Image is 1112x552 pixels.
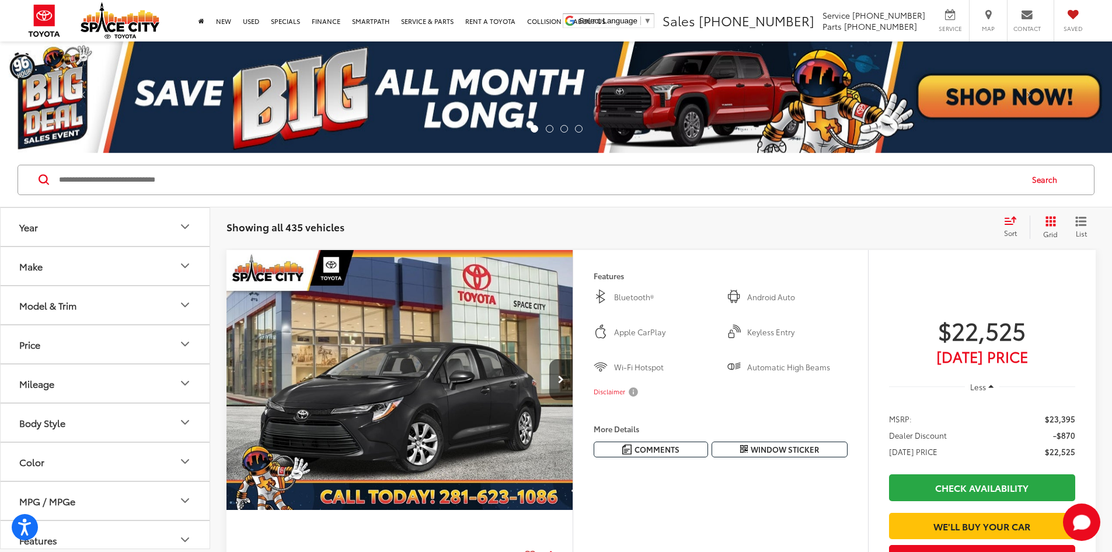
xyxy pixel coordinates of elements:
[699,11,814,30] span: [PHONE_NUMBER]
[178,298,192,312] div: Model & Trim
[226,250,574,511] img: 2025 Toyota Corolla LE
[889,413,912,425] span: MSRP:
[889,429,947,441] span: Dealer Discount
[889,315,1075,345] span: $22,525
[226,250,574,511] a: 2025 Toyota Corolla LE2025 Toyota Corolla LE2025 Toyota Corolla LE2025 Toyota Corolla LE
[19,495,75,506] div: MPG / MPGe
[663,11,695,30] span: Sales
[822,9,850,21] span: Service
[1,404,211,442] button: Body StyleBody Style
[19,417,65,428] div: Body Style
[1030,216,1066,239] button: Grid View
[937,25,963,33] span: Service
[19,221,38,232] div: Year
[1060,25,1086,33] span: Saved
[889,474,1075,501] a: Check Availability
[594,387,625,397] span: Disclaimer
[614,362,714,373] span: Wi-Fi Hotspot
[747,362,848,373] span: Automatic High Beams
[1075,228,1087,238] span: List
[1,247,211,285] button: MakeMake
[19,300,76,311] div: Model & Trim
[1,325,211,363] button: PricePrice
[19,456,44,467] div: Color
[1,443,211,481] button: ColorColor
[226,220,344,234] span: Showing all 435 vehicles
[1,208,211,246] button: YearYear
[1045,413,1075,425] span: $23,395
[751,444,819,455] span: Window Sticker
[594,425,848,433] h4: More Details
[178,415,192,429] div: Body Style
[178,494,192,508] div: MPG / MPGe
[1066,216,1096,239] button: List View
[19,534,57,546] div: Features
[1043,229,1058,239] span: Grid
[889,513,1075,539] a: We'll Buy Your Car
[1021,165,1074,195] button: Search
[1,286,211,324] button: Model & TrimModel & Trim
[19,378,54,389] div: Mileage
[594,272,848,280] h4: Features
[622,445,632,454] img: Comments
[178,259,192,273] div: Make
[178,454,192,468] div: Color
[998,216,1030,239] button: Select sort value
[635,444,679,455] span: Comments
[852,9,925,21] span: [PHONE_NUMBER]
[965,377,1000,398] button: Less
[594,442,708,457] button: Comments
[81,2,159,39] img: Space City Toyota
[19,339,40,350] div: Price
[178,220,192,234] div: Year
[58,166,1021,194] input: Search by Make, Model, or Keyword
[1063,504,1100,541] button: Toggle Chat Window
[1013,25,1041,33] span: Contact
[1,482,211,520] button: MPG / MPGeMPG / MPGe
[747,327,848,338] span: Keyless Entry
[178,337,192,351] div: Price
[579,16,637,25] span: Select Language
[579,16,651,25] a: Select Language​
[614,291,714,303] span: Bluetooth®
[1045,446,1075,457] span: $22,525
[970,381,986,392] span: Less
[740,445,748,454] i: Window Sticker
[889,350,1075,362] span: [DATE] Price
[1,364,211,402] button: MileageMileage
[19,261,43,272] div: Make
[844,20,917,32] span: [PHONE_NUMBER]
[178,376,192,390] div: Mileage
[975,25,1001,33] span: Map
[644,16,651,25] span: ▼
[594,380,640,404] button: Disclaimer
[747,291,848,303] span: Android Auto
[549,359,573,400] button: Next image
[1063,504,1100,541] svg: Start Chat
[614,327,714,338] span: Apple CarPlay
[178,533,192,547] div: Features
[1053,429,1075,441] span: -$870
[889,446,937,457] span: [DATE] PRICE
[712,442,848,457] button: Window Sticker
[822,20,842,32] span: Parts
[1004,228,1017,238] span: Sort
[226,250,574,511] div: 2025 Toyota Corolla LE 0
